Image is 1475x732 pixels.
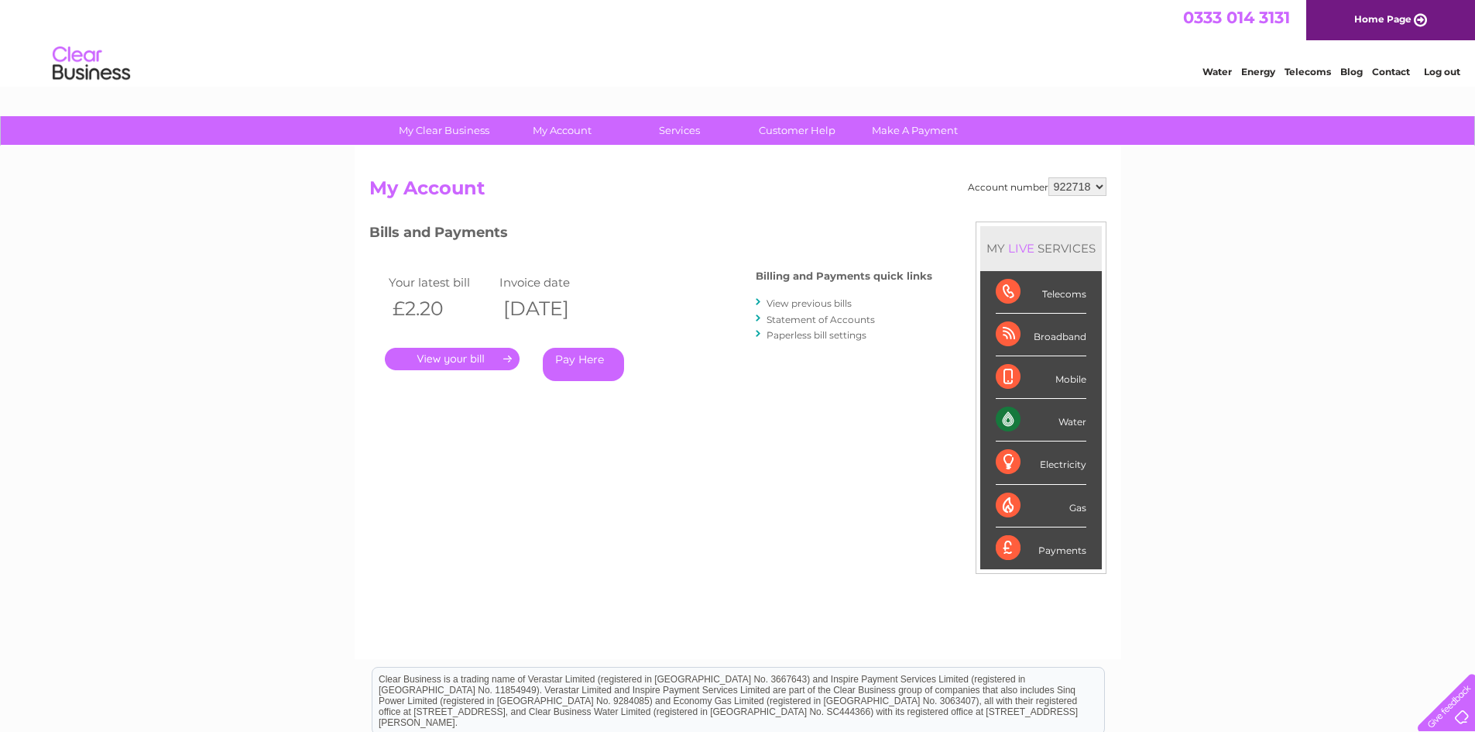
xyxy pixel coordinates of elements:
[851,116,979,145] a: Make A Payment
[767,314,875,325] a: Statement of Accounts
[756,270,932,282] h4: Billing and Payments quick links
[733,116,861,145] a: Customer Help
[1183,8,1290,27] a: 0333 014 3131
[496,272,607,293] td: Invoice date
[980,226,1102,270] div: MY SERVICES
[369,177,1106,207] h2: My Account
[385,272,496,293] td: Your latest bill
[543,348,624,381] a: Pay Here
[52,40,131,88] img: logo.png
[496,293,607,325] th: [DATE]
[996,442,1086,484] div: Electricity
[385,293,496,325] th: £2.20
[616,116,743,145] a: Services
[1241,66,1275,77] a: Energy
[767,329,866,341] a: Paperless bill settings
[1202,66,1232,77] a: Water
[996,485,1086,528] div: Gas
[996,399,1086,442] div: Water
[1424,66,1460,77] a: Log out
[385,348,520,370] a: .
[1285,66,1331,77] a: Telecoms
[1005,241,1038,256] div: LIVE
[996,271,1086,314] div: Telecoms
[380,116,508,145] a: My Clear Business
[996,356,1086,399] div: Mobile
[996,528,1086,569] div: Payments
[1340,66,1363,77] a: Blog
[1372,66,1410,77] a: Contact
[498,116,626,145] a: My Account
[767,297,852,309] a: View previous bills
[372,9,1104,75] div: Clear Business is a trading name of Verastar Limited (registered in [GEOGRAPHIC_DATA] No. 3667643...
[968,177,1106,196] div: Account number
[369,222,932,249] h3: Bills and Payments
[996,314,1086,356] div: Broadband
